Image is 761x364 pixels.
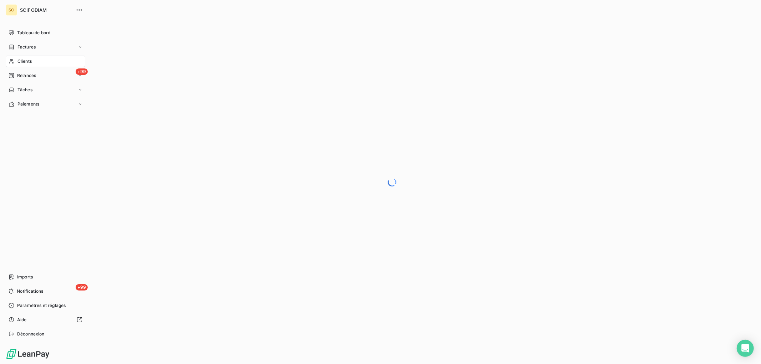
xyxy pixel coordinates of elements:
[17,101,39,107] span: Paiements
[17,58,32,65] span: Clients
[76,284,88,291] span: +99
[6,56,85,67] a: Clients
[76,68,88,75] span: +99
[6,271,85,283] a: Imports
[17,44,36,50] span: Factures
[6,348,50,360] img: Logo LeanPay
[20,7,71,13] span: SCIFODIAM
[6,314,85,325] a: Aide
[17,302,66,309] span: Paramètres et réglages
[17,288,43,294] span: Notifications
[17,331,45,337] span: Déconnexion
[6,4,17,16] div: SC
[17,30,50,36] span: Tableau de bord
[6,300,85,311] a: Paramètres et réglages
[737,340,754,357] div: Open Intercom Messenger
[17,317,27,323] span: Aide
[6,27,85,39] a: Tableau de bord
[17,72,36,79] span: Relances
[6,98,85,110] a: Paiements
[6,70,85,81] a: +99Relances
[6,84,85,96] a: Tâches
[17,87,32,93] span: Tâches
[17,274,33,280] span: Imports
[6,41,85,53] a: Factures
